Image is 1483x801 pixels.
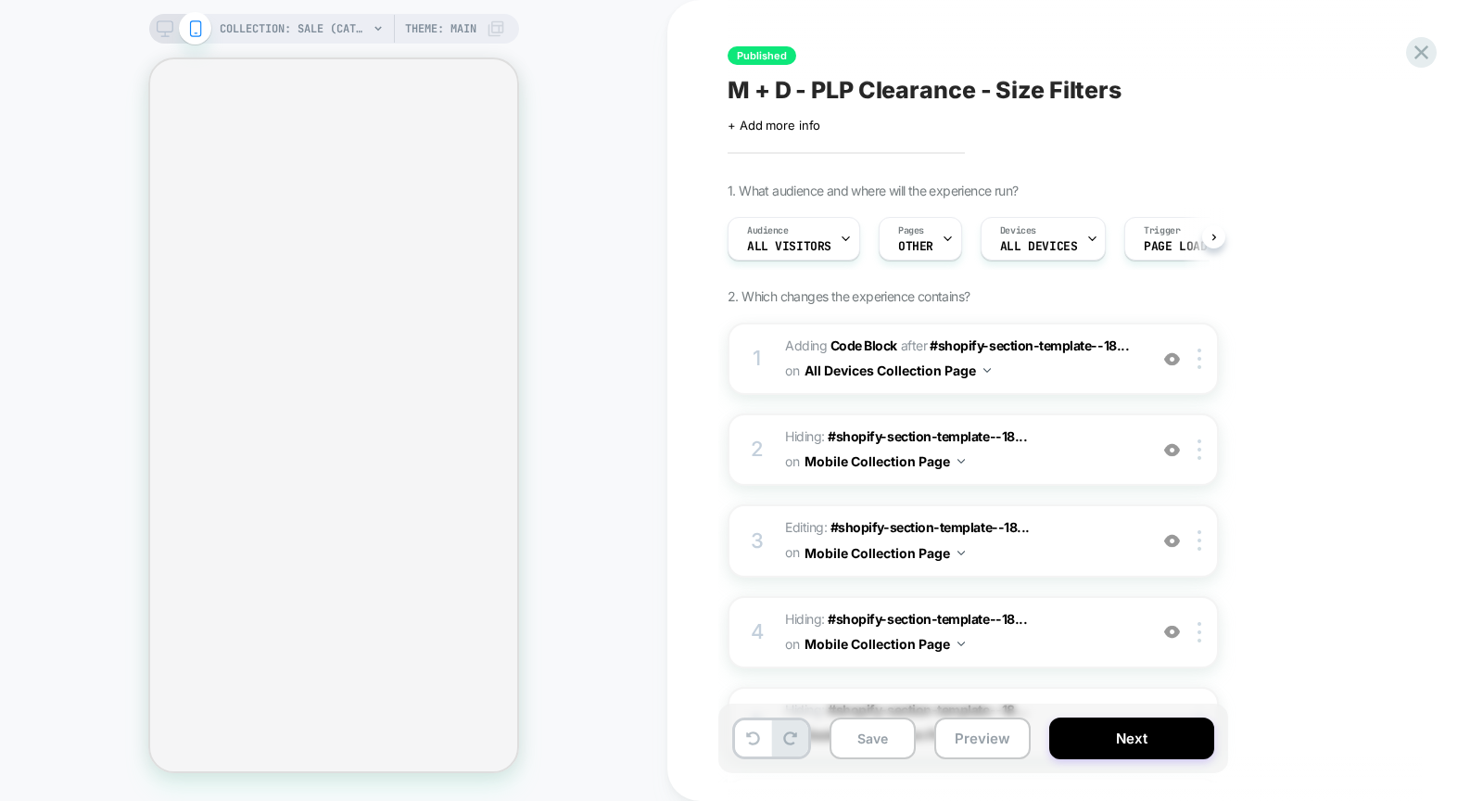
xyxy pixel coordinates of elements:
[728,183,1018,198] span: 1. What audience and where will the experience run?
[785,337,897,353] span: Adding
[785,359,799,382] span: on
[1164,533,1180,549] img: crossed eye
[785,540,799,564] span: on
[983,368,991,373] img: down arrow
[728,76,1122,104] span: M + D - PLP Clearance - Size Filters
[805,630,965,657] button: Mobile Collection Page
[805,448,965,475] button: Mobile Collection Page
[957,642,965,646] img: down arrow
[405,14,476,44] span: Theme: MAIN
[728,118,820,133] span: + Add more info
[748,523,767,560] div: 3
[747,240,831,253] span: All Visitors
[747,224,789,237] span: Audience
[828,702,1027,718] span: #shopify-section-template--18...
[1198,530,1201,551] img: close
[220,14,368,44] span: COLLECTION: Sale (Category)
[728,288,970,304] span: 2. Which changes the experience contains?
[1198,349,1201,369] img: close
[1198,622,1201,642] img: close
[828,611,1027,627] span: #shopify-section-template--18...
[930,337,1129,353] span: #shopify-section-template--18...
[957,551,965,555] img: down arrow
[748,340,767,377] div: 1
[785,632,799,655] span: on
[934,718,1031,759] button: Preview
[785,425,1138,475] span: Hiding :
[728,46,796,65] span: Published
[1198,439,1201,460] img: close
[748,431,767,468] div: 2
[785,607,1138,657] span: Hiding :
[830,337,897,353] b: Code Block
[1000,224,1036,237] span: Devices
[898,240,933,253] span: OTHER
[1144,224,1180,237] span: Trigger
[805,540,965,566] button: Mobile Collection Page
[805,357,991,384] button: All Devices Collection Page
[785,515,1138,566] span: Editing :
[901,337,928,353] span: AFTER
[957,459,965,464] img: down arrow
[1000,240,1077,253] span: ALL DEVICES
[1049,718,1214,759] button: Next
[1164,351,1180,367] img: crossed eye
[1144,240,1207,253] span: Page Load
[830,519,1030,535] span: #shopify-section-template--18...
[1164,624,1180,640] img: crossed eye
[785,698,1138,748] span: Hiding :
[828,428,1027,444] span: #shopify-section-template--18...
[1164,442,1180,458] img: crossed eye
[785,450,799,473] span: on
[898,224,924,237] span: Pages
[748,614,767,651] div: 4
[830,718,916,759] button: Save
